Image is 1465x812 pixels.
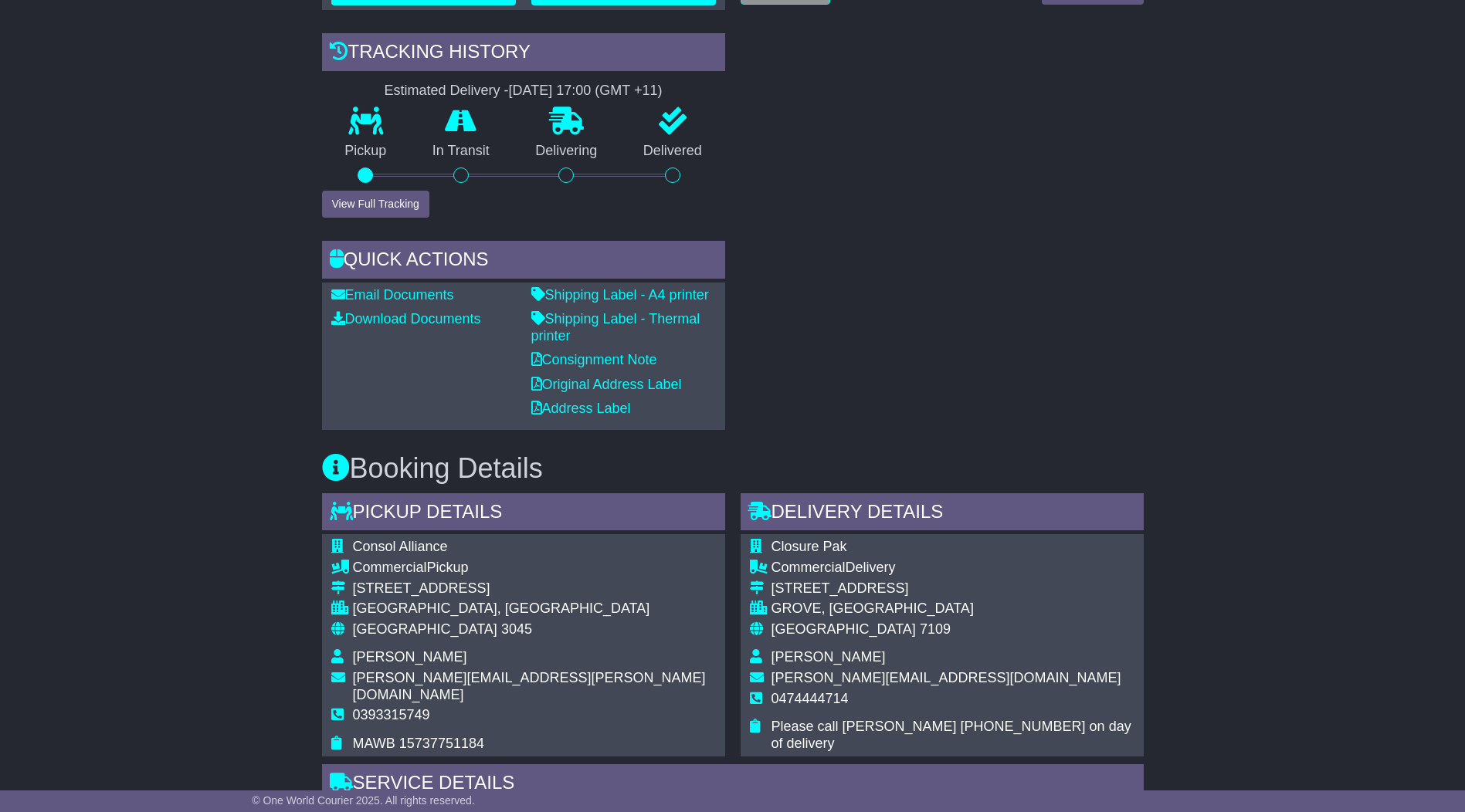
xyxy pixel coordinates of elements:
[322,493,725,535] div: Pickup Details
[353,621,497,637] span: [GEOGRAPHIC_DATA]
[501,621,532,637] span: 3045
[322,83,725,100] div: Estimated Delivery -
[771,621,916,637] span: [GEOGRAPHIC_DATA]
[322,453,1144,484] h3: Booking Details
[331,311,481,326] a: Download Documents
[353,539,448,554] span: Consol Alliance
[531,377,682,392] a: Original Address Label
[509,83,663,100] div: [DATE] 17:00 (GMT +11)
[771,580,1134,597] div: [STREET_ADDRESS]
[322,143,410,160] p: Pickup
[353,649,467,665] span: [PERSON_NAME]
[531,352,657,367] a: Consignment Note
[252,794,475,807] span: © One World Courier 2025. All rights reserved.
[771,560,846,575] span: Commercial
[771,560,1134,577] div: Delivery
[322,191,429,218] button: View Full Tracking
[771,601,1134,617] div: GROVE, [GEOGRAPHIC_DATA]
[920,621,951,637] span: 7109
[531,401,631,416] a: Address Label
[531,287,709,303] a: Shipping Label - A4 printer
[771,670,1121,685] span: [PERSON_NAME][EMAIL_ADDRESS][DOMAIN_NAME]
[771,649,886,665] span: [PERSON_NAME]
[741,493,1144,535] div: Delivery Details
[771,539,847,554] span: Closure Pak
[353,560,716,577] div: Pickup
[353,670,706,702] span: [PERSON_NAME][EMAIL_ADDRESS][PERSON_NAME][DOMAIN_NAME]
[531,311,700,343] a: Shipping Label - Thermal printer
[771,691,849,706] span: 0474444714
[353,736,484,751] span: MAWB 15737751184
[322,241,725,283] div: Quick Actions
[331,287,454,303] a: Email Documents
[409,143,513,160] p: In Transit
[353,601,716,617] div: [GEOGRAPHIC_DATA], [GEOGRAPHIC_DATA]
[620,143,725,160] p: Delivered
[322,764,1144,806] div: Service Details
[771,719,1131,751] span: Please call [PERSON_NAME] [PHONE_NUMBER] on day of delivery
[513,143,621,160] p: Delivering
[353,560,427,575] span: Commercial
[322,33,725,75] div: Tracking history
[353,580,716,597] div: [STREET_ADDRESS]
[353,707,430,722] span: 0393315749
